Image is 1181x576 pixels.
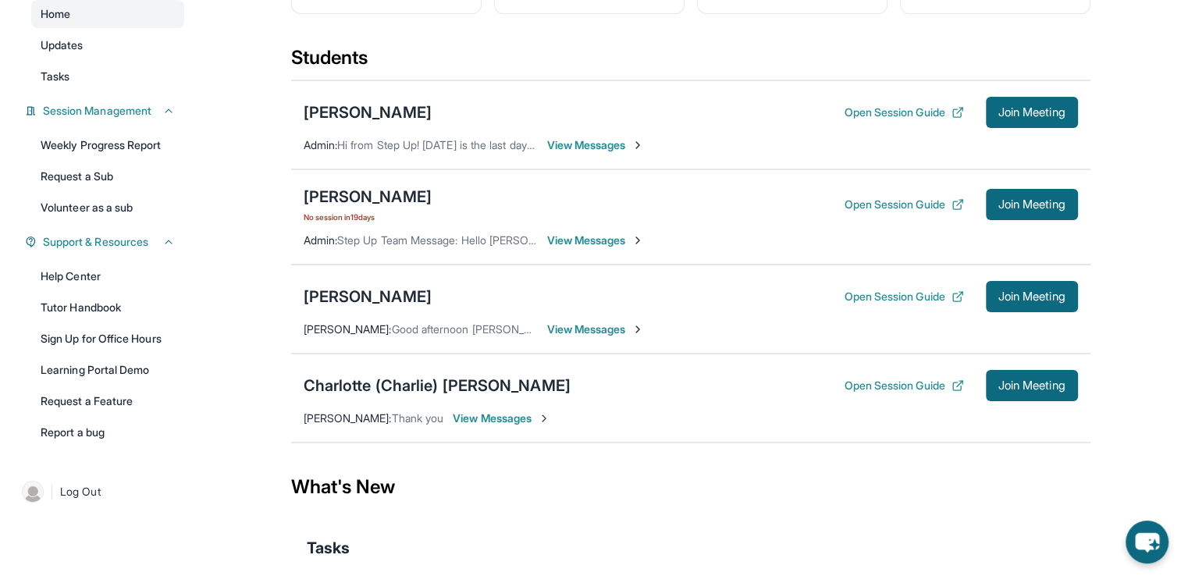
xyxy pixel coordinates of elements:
[631,139,644,151] img: Chevron-Right
[304,186,432,208] div: [PERSON_NAME]
[998,108,1065,117] span: Join Meeting
[304,233,337,247] span: Admin :
[31,194,184,222] a: Volunteer as a sub
[998,292,1065,301] span: Join Meeting
[291,453,1090,521] div: What's New
[31,131,184,159] a: Weekly Progress Report
[304,322,392,336] span: [PERSON_NAME] :
[60,484,101,500] span: Log Out
[304,138,337,151] span: Admin :
[37,234,175,250] button: Support & Resources
[453,411,550,426] span: View Messages
[16,475,184,509] a: |Log Out
[50,482,54,501] span: |
[1126,521,1169,564] button: chat-button
[304,101,432,123] div: [PERSON_NAME]
[31,262,184,290] a: Help Center
[547,233,645,248] span: View Messages
[43,234,148,250] span: Support & Resources
[31,62,184,91] a: Tasks
[31,418,184,446] a: Report a bug
[538,412,550,425] img: Chevron-Right
[631,323,644,336] img: Chevron-Right
[41,6,70,22] span: Home
[304,286,432,308] div: [PERSON_NAME]
[41,69,69,84] span: Tasks
[37,103,175,119] button: Session Management
[304,375,571,396] div: Charlotte (Charlie) [PERSON_NAME]
[31,162,184,190] a: Request a Sub
[986,189,1078,220] button: Join Meeting
[844,105,963,120] button: Open Session Guide
[986,97,1078,128] button: Join Meeting
[22,481,44,503] img: user-img
[986,370,1078,401] button: Join Meeting
[998,200,1065,209] span: Join Meeting
[43,103,151,119] span: Session Management
[31,325,184,353] a: Sign Up for Office Hours
[998,381,1065,390] span: Join Meeting
[392,411,444,425] span: Thank you
[31,293,184,322] a: Tutor Handbook
[304,211,432,223] span: No session in 19 days
[41,37,84,53] span: Updates
[31,387,184,415] a: Request a Feature
[986,281,1078,312] button: Join Meeting
[547,137,645,153] span: View Messages
[844,378,963,393] button: Open Session Guide
[31,356,184,384] a: Learning Portal Demo
[31,31,184,59] a: Updates
[547,322,645,337] span: View Messages
[844,289,963,304] button: Open Session Guide
[291,45,1090,80] div: Students
[304,411,392,425] span: [PERSON_NAME] :
[307,537,350,559] span: Tasks
[844,197,963,212] button: Open Session Guide
[631,234,644,247] img: Chevron-Right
